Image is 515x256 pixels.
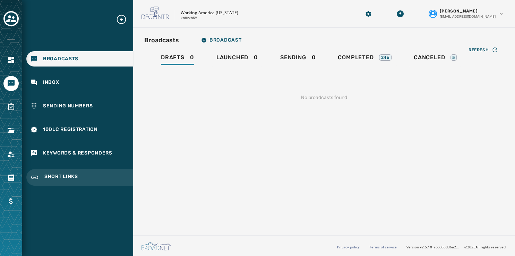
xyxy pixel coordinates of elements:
span: 10DLC Registration [43,126,98,133]
button: User settings [426,6,507,22]
a: Navigate to Short Links [26,169,133,186]
span: [EMAIL_ADDRESS][DOMAIN_NAME] [440,14,496,19]
span: Broadcasts [43,55,78,62]
span: Short Links [44,173,78,182]
button: Download Menu [394,8,406,20]
span: Keywords & Responders [43,150,112,157]
span: Inbox [43,79,59,86]
button: Refresh [463,44,504,55]
a: Navigate to Account [3,147,19,162]
a: Navigate to Orders [3,170,19,185]
span: v2.5.10_acdd06d36a2d477687e21de5ea907d8c03850ae9 [420,245,459,250]
span: [PERSON_NAME] [440,8,478,14]
p: Working America [US_STATE] [181,10,238,16]
div: 5 [450,54,457,61]
button: Toggle account select drawer [3,11,19,26]
a: Navigate to Files [3,123,19,138]
a: Canceled5 [408,51,462,67]
a: Privacy policy [337,245,360,249]
p: kn8rxh59 [181,16,197,21]
span: Drafts [161,54,184,61]
span: © 2025 All rights reserved. [464,245,507,249]
div: 246 [379,54,391,61]
a: Navigate to Messaging [3,76,19,91]
span: Sending [280,54,306,61]
div: 0 [216,54,258,65]
span: Sending Numbers [43,103,93,109]
a: Navigate to Home [3,52,19,68]
a: Navigate to 10DLC Registration [26,122,133,137]
a: Navigate to Keywords & Responders [26,145,133,161]
span: Completed [338,54,374,61]
button: Broadcast [196,33,247,47]
h2: Broadcasts [144,35,179,45]
a: Navigate to Sending Numbers [26,98,133,114]
button: Expand sub nav menu [116,14,132,25]
span: Version [406,245,459,250]
span: Canceled [414,54,445,61]
a: Sending0 [275,51,321,67]
a: Completed246 [332,51,397,67]
button: Manage global settings [362,8,375,20]
div: 0 [280,54,316,65]
a: Launched0 [211,51,264,67]
a: Navigate to Broadcasts [26,51,133,67]
a: Terms of service [369,245,397,249]
div: No broadcasts found [144,83,504,112]
span: Broadcast [201,37,241,43]
span: Launched [216,54,248,61]
a: Navigate to Billing [3,194,19,209]
a: Navigate to Inbox [26,75,133,90]
span: Refresh [469,47,489,53]
a: Drafts0 [155,51,200,67]
a: Navigate to Surveys [3,99,19,115]
div: 0 [161,54,194,65]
